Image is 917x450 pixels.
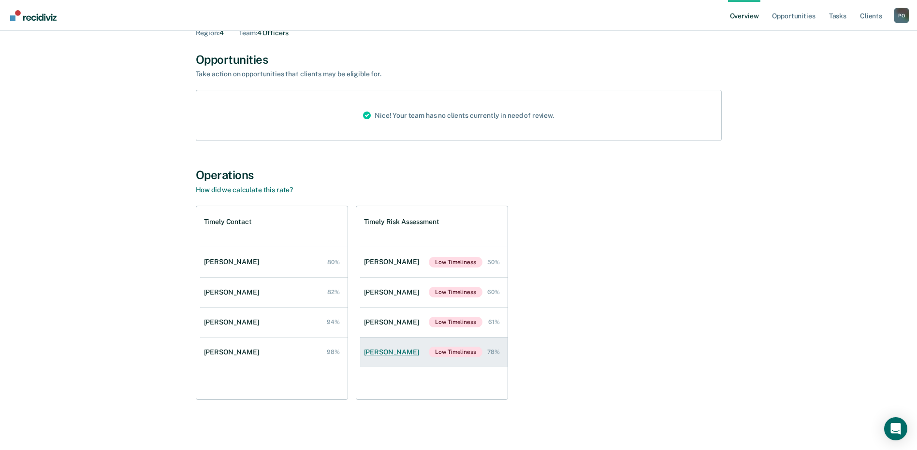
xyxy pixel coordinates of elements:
[894,8,909,23] button: Profile dropdown button
[429,317,482,327] span: Low Timeliness
[204,348,263,356] div: [PERSON_NAME]
[200,248,348,276] a: [PERSON_NAME] 80%
[200,279,348,306] a: [PERSON_NAME] 82%
[487,259,500,266] div: 50%
[327,259,340,266] div: 80%
[360,307,508,337] a: [PERSON_NAME]Low Timeliness 61%
[200,338,348,366] a: [PERSON_NAME] 98%
[364,318,423,326] div: [PERSON_NAME]
[355,90,562,141] div: Nice! Your team has no clients currently in need of review.
[327,349,340,355] div: 98%
[239,29,289,37] div: 4 Officers
[196,53,722,67] div: Opportunities
[327,319,340,325] div: 94%
[196,29,224,37] div: 4
[196,168,722,182] div: Operations
[429,257,482,267] span: Low Timeliness
[239,29,257,37] span: Team :
[884,417,907,440] div: Open Intercom Messenger
[364,288,423,296] div: [PERSON_NAME]
[360,247,508,277] a: [PERSON_NAME]Low Timeliness 50%
[360,337,508,367] a: [PERSON_NAME]Low Timeliness 78%
[327,289,340,295] div: 82%
[429,287,482,297] span: Low Timeliness
[487,349,500,355] div: 78%
[196,29,219,37] span: Region :
[204,258,263,266] div: [PERSON_NAME]
[894,8,909,23] div: P O
[364,258,423,266] div: [PERSON_NAME]
[364,348,423,356] div: [PERSON_NAME]
[200,309,348,336] a: [PERSON_NAME] 94%
[487,289,500,295] div: 60%
[488,319,500,325] div: 61%
[364,218,439,226] h1: Timely Risk Assessment
[204,218,252,226] h1: Timely Contact
[429,347,482,357] span: Low Timeliness
[204,288,263,296] div: [PERSON_NAME]
[360,277,508,307] a: [PERSON_NAME]Low Timeliness 60%
[10,10,57,21] img: Recidiviz
[196,70,534,78] div: Take action on opportunities that clients may be eligible for.
[196,186,293,194] a: How did we calculate this rate?
[204,318,263,326] div: [PERSON_NAME]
